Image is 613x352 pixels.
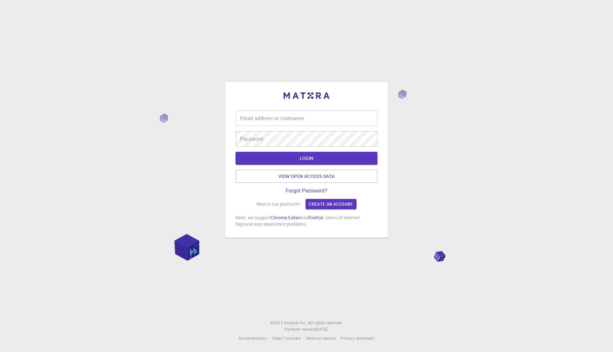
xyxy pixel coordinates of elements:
span: Terms of service [306,336,336,341]
a: Video Tutorials [272,335,301,342]
a: Exabyte Inc. [284,320,307,326]
span: Platform version [284,326,315,333]
a: Create an account [306,199,356,209]
a: Chrome [271,214,287,221]
span: [DATE] . [315,326,329,332]
button: LOGIN [236,152,377,165]
a: [DATE]. [315,326,329,333]
p: Note: we support , and . Users of Internet Explorer may experience problems. [236,214,377,227]
a: Forgot Password? [286,188,327,194]
span: Exabyte Inc. [284,320,307,325]
a: Documentation [239,335,267,342]
span: All rights reserved. [308,320,343,326]
span: © 2025 [270,320,284,326]
a: Terms of service [306,335,336,342]
a: Firefox [309,214,323,221]
a: View open access data [236,170,377,183]
span: Video Tutorials [272,336,301,341]
span: Privacy statement [341,336,374,341]
a: Privacy statement [341,335,374,342]
a: Safari [288,214,301,221]
span: Documentation [239,336,267,341]
p: New to our platform? [256,201,300,207]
